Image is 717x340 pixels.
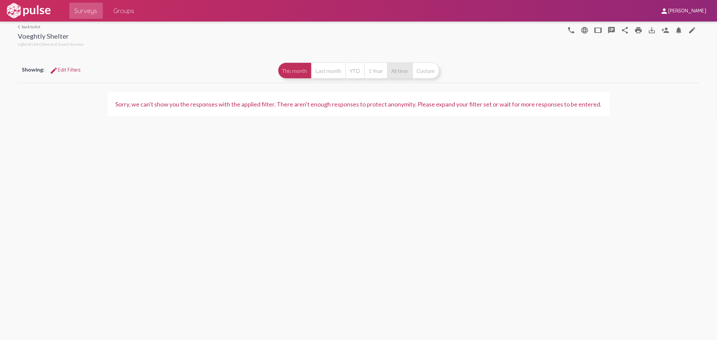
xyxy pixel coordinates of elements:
[5,2,52,19] img: white-logo.svg
[655,4,712,17] button: [PERSON_NAME]
[619,23,632,37] button: Share
[108,3,140,19] a: Groups
[346,62,364,79] button: YTD
[50,67,81,73] span: Edit Filters
[22,66,44,73] span: Showing:
[278,62,311,79] button: This month
[18,42,84,47] span: Light of Life Client and Guest Surveys
[672,23,686,37] button: Bell
[594,26,602,34] mat-icon: tablet
[635,26,643,34] mat-icon: print
[116,100,602,108] div: Sorry, we can't show you the responses with the applied filter. There aren't enough responses to ...
[688,26,696,34] mat-icon: edit
[581,26,589,34] mat-icon: language
[632,23,645,37] a: print
[648,26,656,34] mat-icon: Download
[675,26,683,34] mat-icon: Bell
[567,26,575,34] mat-icon: language
[18,24,84,29] a: back to list
[565,23,578,37] button: language
[412,62,439,79] button: Custom
[605,23,619,37] button: speaker_notes
[311,62,346,79] button: Last month
[686,23,699,37] a: edit
[608,26,616,34] mat-icon: speaker_notes
[114,5,134,17] span: Groups
[18,25,22,29] mat-icon: arrow_back_ios
[69,3,103,19] a: Surveys
[364,62,387,79] button: 1 Year
[50,67,58,75] mat-icon: Edit Filters
[592,23,605,37] button: tablet
[659,23,672,37] button: Person
[18,32,84,42] div: Voeghtly Shelter
[668,8,706,14] span: [PERSON_NAME]
[645,23,659,37] button: Download
[660,7,668,15] mat-icon: person
[387,62,412,79] button: All time
[621,26,629,34] mat-icon: Share
[44,64,86,76] button: Edit FiltersEdit Filters
[578,23,592,37] button: language
[662,26,670,34] mat-icon: Person
[75,5,97,17] span: Surveys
